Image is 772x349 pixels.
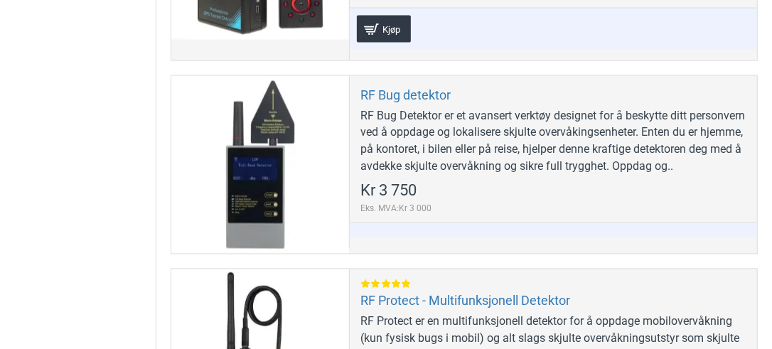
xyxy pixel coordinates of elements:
[360,183,417,199] span: Kr 3 750
[360,87,451,103] a: RF Bug detektor
[379,25,404,34] span: Kjøp
[360,107,746,176] div: RF Bug Detektor er et avansert verktøy designet for å beskytte ditt personvern ved å oppdage og l...
[171,76,349,254] a: RF Bug detektor RF Bug detektor
[360,293,570,309] a: RF Protect - Multifunksjonell Detektor
[360,203,431,215] span: Eks. MVA:Kr 3 000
